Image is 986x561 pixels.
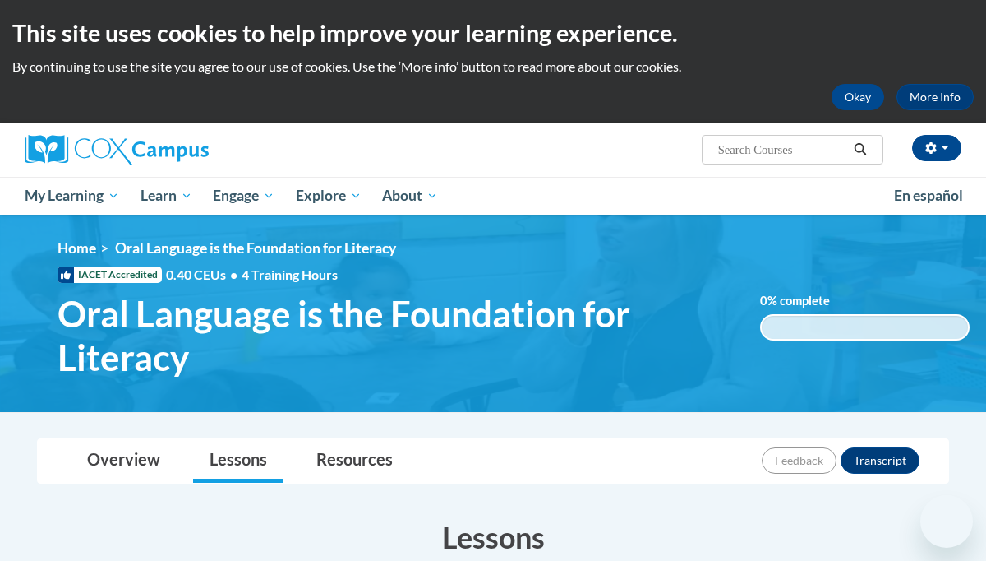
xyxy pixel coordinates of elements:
a: Explore [285,177,372,215]
a: About [372,177,449,215]
h3: Lessons [37,517,949,558]
span: • [230,267,237,282]
img: Cox Campus [25,135,209,165]
a: Lessons [193,439,283,483]
a: Learn [130,177,203,215]
span: Oral Language is the Foundation for Literacy [115,239,396,257]
label: % complete [760,292,855,310]
a: Resources [300,439,409,483]
span: Oral Language is the Foundation for Literacy [58,292,735,379]
a: En español [883,178,974,213]
button: Account Settings [912,135,961,161]
span: About [382,186,438,206]
button: Feedback [762,447,836,474]
span: Engage [213,186,274,206]
a: My Learning [14,177,130,215]
span: Explore [296,186,362,206]
a: Overview [71,439,177,483]
span: 4 Training Hours [242,267,338,282]
span: 0 [760,294,767,308]
a: Engage [202,177,285,215]
span: IACET Accredited [58,267,162,283]
span: 0.40 CEUs [166,266,242,284]
span: Learn [141,186,192,206]
button: Transcript [841,447,919,474]
span: En español [894,187,963,204]
iframe: Button to launch messaging window [920,495,973,548]
span: My Learning [25,186,119,206]
a: Home [58,239,96,257]
input: Search Courses [716,140,848,160]
button: Search [848,140,873,160]
h2: This site uses cookies to help improve your learning experience. [12,16,974,49]
p: By continuing to use the site you agree to our use of cookies. Use the ‘More info’ button to read... [12,58,974,76]
a: Cox Campus [25,135,320,165]
button: Okay [832,84,884,110]
div: Main menu [12,177,974,215]
a: More Info [896,84,974,110]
